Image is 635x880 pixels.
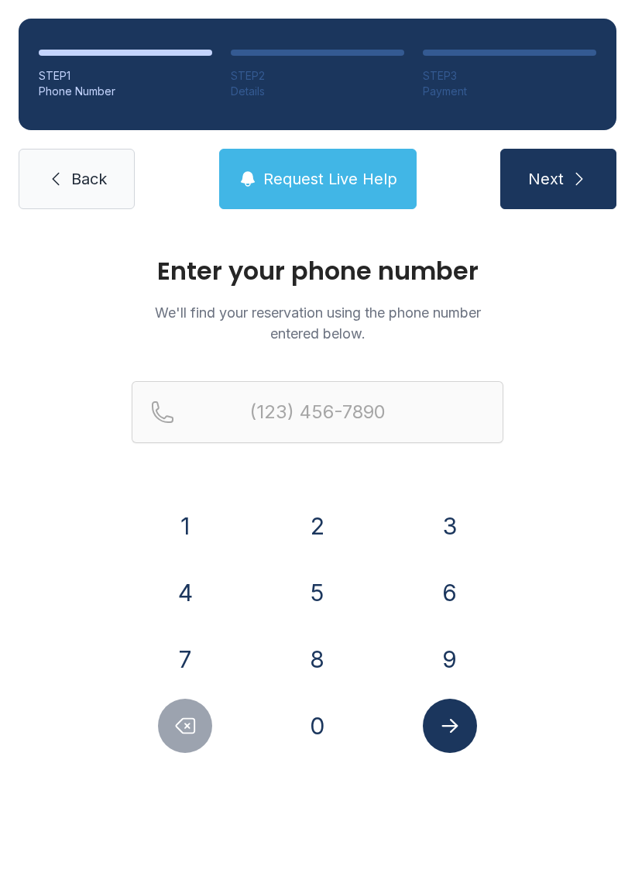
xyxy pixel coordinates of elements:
[39,84,212,99] div: Phone Number
[423,68,596,84] div: STEP 3
[423,632,477,686] button: 9
[158,565,212,620] button: 4
[71,168,107,190] span: Back
[132,259,503,284] h1: Enter your phone number
[423,499,477,553] button: 3
[231,68,404,84] div: STEP 2
[158,499,212,553] button: 1
[290,565,345,620] button: 5
[263,168,397,190] span: Request Live Help
[132,381,503,443] input: Reservation phone number
[290,499,345,553] button: 2
[132,302,503,344] p: We'll find your reservation using the phone number entered below.
[423,565,477,620] button: 6
[158,632,212,686] button: 7
[290,632,345,686] button: 8
[423,699,477,753] button: Submit lookup form
[528,168,564,190] span: Next
[290,699,345,753] button: 0
[39,68,212,84] div: STEP 1
[231,84,404,99] div: Details
[423,84,596,99] div: Payment
[158,699,212,753] button: Delete number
